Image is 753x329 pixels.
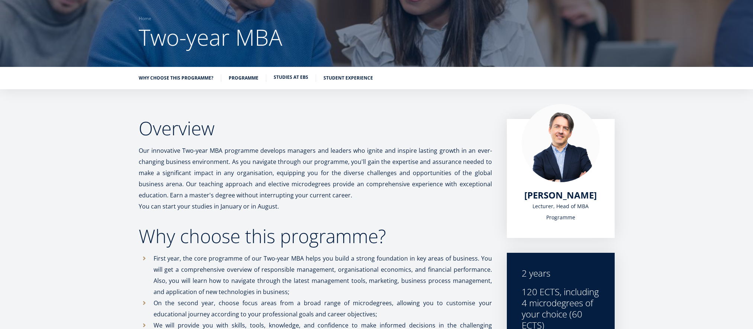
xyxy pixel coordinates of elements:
span: Two-year MBA [9,113,41,120]
div: Lecturer, Head of MBA Programme [522,201,600,223]
h2: Why choose this programme? [139,227,492,245]
a: Home [139,15,151,22]
a: Why choose this programme? [139,74,213,82]
input: One-year MBA (in Estonian) [2,104,7,109]
span: One-year MBA (in Estonian) [9,103,69,110]
div: 2 years [522,268,600,279]
a: [PERSON_NAME] [524,190,597,201]
span: Two-year MBA [139,22,282,52]
input: Technology Innovation MBA [2,123,7,128]
span: Technology Innovation MBA [9,123,71,129]
a: Programme [229,74,258,82]
img: Marko Rillo [522,104,600,182]
a: Studies at EBS [274,74,308,81]
p: Our innovative Two-year MBA programme develops managers and leaders who ignite and inspire lastin... [139,145,492,201]
input: Two-year MBA [2,113,7,118]
p: On the second year, choose focus areas from a broad range of microdegrees, allowing you to custom... [154,297,492,320]
p: You can start your studies in January or in August. [139,201,492,212]
span: [PERSON_NAME] [524,189,597,201]
p: First year, the core programme of our Two-year MBA helps you build a strong foundation in key are... [154,253,492,297]
span: Last Name [177,0,200,7]
h2: Overview [139,119,492,138]
a: Student experience [324,74,373,82]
